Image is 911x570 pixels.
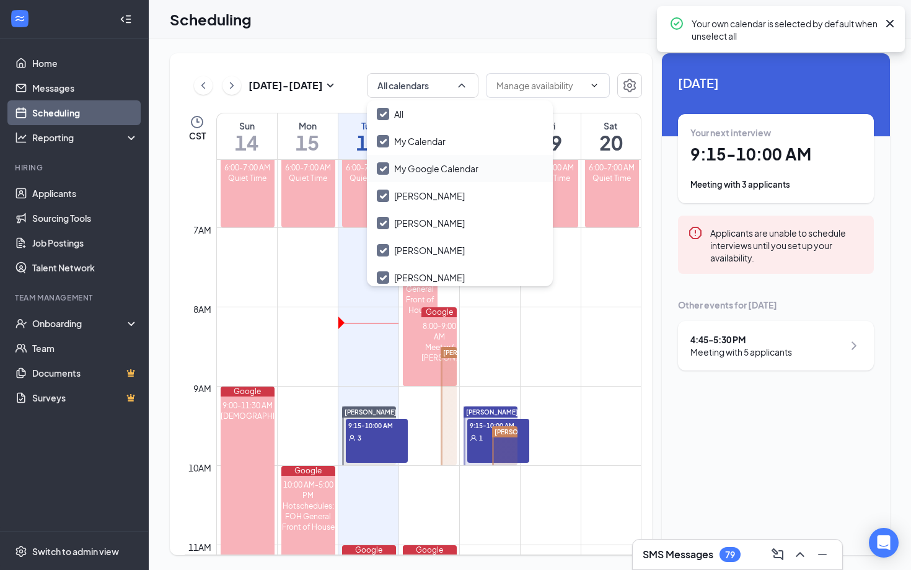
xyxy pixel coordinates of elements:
svg: ComposeMessage [770,547,785,562]
div: Hiring [15,162,136,173]
span: 3 [358,434,361,442]
div: Team Management [15,292,136,303]
div: Quiet Time [585,173,639,183]
div: Mon [278,120,338,132]
button: All calendarsChevronUp [367,73,478,98]
div: Google [221,387,275,397]
svg: ChevronRight [847,338,861,353]
div: Your next interview [690,126,861,139]
button: Settings [617,73,642,98]
a: Messages [32,76,138,100]
div: Hotschedules: FOH General Front of House [281,501,336,532]
div: 8:00-9:00 AM [421,321,457,342]
a: September 20, 2025 [581,113,641,159]
button: ChevronRight [222,76,241,95]
svg: User [348,434,356,442]
span: [PERSON_NAME] [345,408,397,416]
a: September 15, 2025 [278,113,338,159]
div: [DEMOGRAPHIC_DATA] [221,411,275,421]
button: ComposeMessage [768,545,788,564]
div: 6:00-7:00 AM [585,162,639,173]
div: 9:00-11:30 AM [221,400,275,411]
a: September 14, 2025 [217,113,277,159]
span: [PERSON_NAME] [495,428,547,436]
a: Scheduling [32,100,138,125]
a: Sourcing Tools [32,206,138,230]
div: Sun [217,120,277,132]
a: SurveysCrown [32,385,138,410]
a: Team [32,336,138,361]
div: Other events for [DATE] [678,299,874,311]
div: Onboarding [32,317,128,330]
svg: Clock [190,115,205,129]
div: 10:00 AM-5:00 PM [281,480,336,501]
h1: 16 [338,132,398,153]
a: DocumentsCrown [32,361,138,385]
div: 9am [191,382,214,395]
div: Applicants are unable to schedule interviews until you set up your availability. [710,226,864,264]
div: 4:45 - 5:30 PM [690,333,792,346]
a: Job Postings [32,230,138,255]
div: Open Intercom Messenger [869,528,899,558]
h1: 14 [217,132,277,153]
div: Sat [581,120,641,132]
span: [DATE] [678,73,874,92]
svg: CheckmarkCircle [669,16,684,31]
span: [PERSON_NAME] [443,349,495,356]
svg: ChevronUp [455,79,468,92]
button: Minimize [812,545,832,564]
svg: Error [688,226,703,240]
svg: UserCheck [15,317,27,330]
div: 11am [186,540,214,554]
div: Meeting with 3 applicants [690,178,861,191]
input: Manage availability [496,79,584,92]
div: Google [403,545,457,555]
svg: User [470,434,477,442]
span: CST [189,129,206,142]
a: Home [32,51,138,76]
svg: Analysis [15,131,27,144]
h3: [DATE] - [DATE] [249,79,323,92]
div: 8am [191,302,214,316]
div: Meeting with 5 applicants [690,346,792,358]
div: Reporting [32,131,139,144]
a: Applicants [32,181,138,206]
span: 9:15-10:00 AM [346,419,408,431]
div: Meet w/ [PERSON_NAME] [421,342,457,363]
div: 7am [191,223,214,237]
div: Quiet Time [221,173,275,183]
div: Hotschedules: FOH General Front of House [403,263,438,315]
svg: Settings [622,78,637,93]
div: Google [281,466,336,476]
div: 6:00-7:00 AM [281,162,336,173]
a: September 16, 2025 [338,113,398,159]
div: Google [421,307,457,317]
div: Tue [338,120,398,132]
div: Quiet Time [342,173,397,183]
div: Google [342,545,397,555]
svg: Minimize [815,547,830,562]
h1: 15 [278,132,338,153]
svg: ChevronDown [589,81,599,90]
svg: SmallChevronDown [323,78,338,93]
div: Quiet Time [281,173,336,183]
button: ChevronUp [790,545,810,564]
div: 10am [186,461,214,475]
div: 6:00-7:00 AM [342,162,397,173]
svg: ChevronUp [793,547,808,562]
svg: WorkstreamLogo [14,12,26,25]
span: 1 [479,434,483,442]
h1: 9:15 - 10:00 AM [690,144,861,165]
svg: ChevronRight [226,78,238,93]
span: [PERSON_NAME] [466,408,518,416]
h1: Scheduling [170,9,252,30]
h3: SMS Messages [643,548,713,561]
div: Your own calendar is selected by default when unselect all [692,16,878,42]
svg: Cross [882,16,897,31]
svg: Collapse [120,13,132,25]
div: 79 [725,550,735,560]
svg: ChevronLeft [197,78,209,93]
h1: 20 [581,132,641,153]
svg: Settings [15,545,27,558]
